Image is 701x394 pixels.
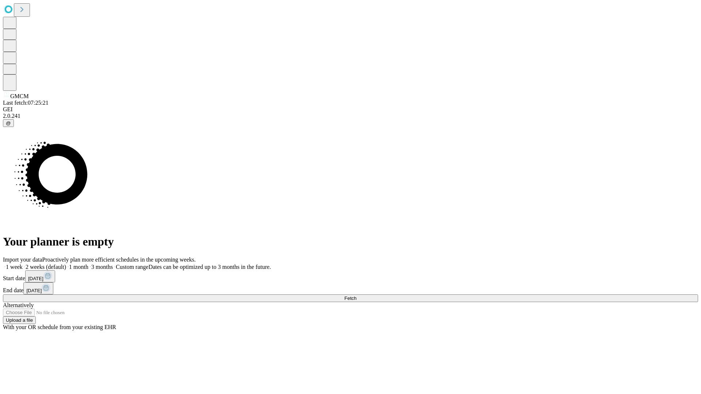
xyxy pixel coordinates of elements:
[3,282,698,294] div: End date
[3,113,698,119] div: 2.0.241
[116,264,148,270] span: Custom range
[3,316,36,324] button: Upload a file
[3,324,116,330] span: With your OR schedule from your existing EHR
[6,264,23,270] span: 1 week
[69,264,88,270] span: 1 month
[23,282,53,294] button: [DATE]
[3,270,698,282] div: Start date
[3,302,34,308] span: Alternatively
[91,264,113,270] span: 3 months
[25,270,55,282] button: [DATE]
[26,288,42,293] span: [DATE]
[42,256,196,263] span: Proactively plan more efficient schedules in the upcoming weeks.
[3,100,49,106] span: Last fetch: 07:25:21
[344,295,356,301] span: Fetch
[3,294,698,302] button: Fetch
[6,120,11,126] span: @
[3,119,14,127] button: @
[26,264,66,270] span: 2 weeks (default)
[28,276,43,281] span: [DATE]
[3,235,698,248] h1: Your planner is empty
[10,93,29,99] span: GMCM
[3,256,42,263] span: Import your data
[3,106,698,113] div: GEI
[149,264,271,270] span: Dates can be optimized up to 3 months in the future.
